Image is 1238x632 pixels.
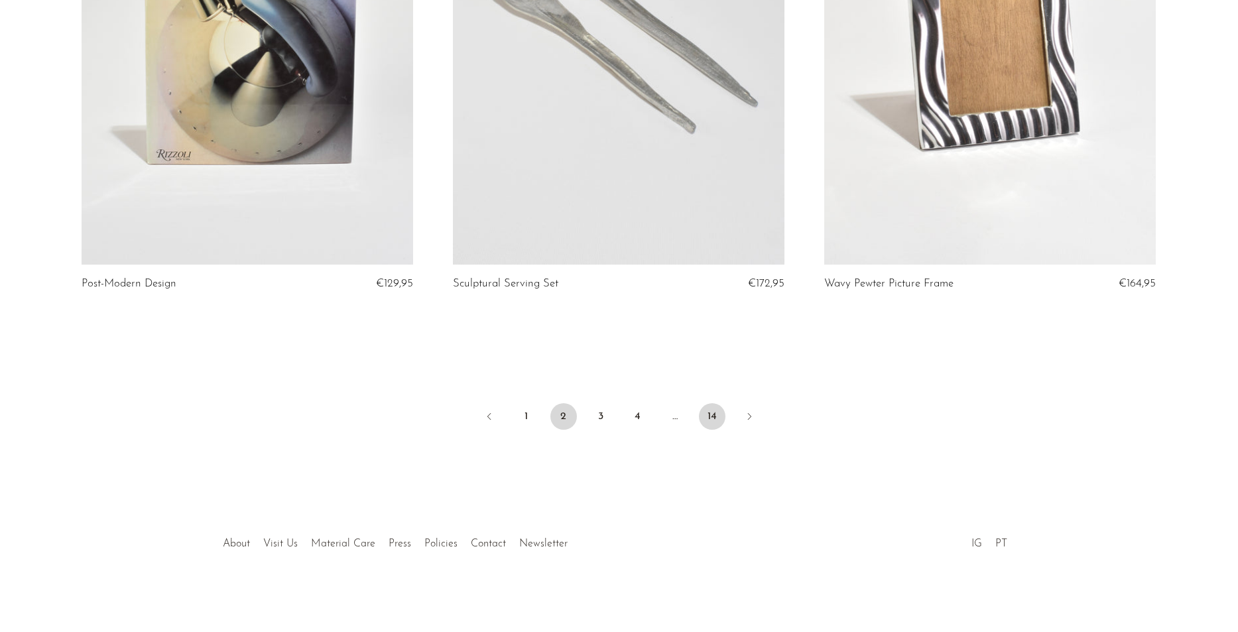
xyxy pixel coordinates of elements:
ul: Social Medias [965,528,1014,553]
a: 3 [588,403,614,430]
a: Material Care [311,538,375,549]
a: Next [736,403,763,432]
a: Post-Modern Design [82,278,176,290]
a: 4 [625,403,651,430]
a: 14 [699,403,725,430]
span: … [662,403,688,430]
a: IG [971,538,982,549]
a: About [223,538,250,549]
a: Wavy Pewter Picture Frame [824,278,954,290]
span: €164,95 [1119,278,1156,289]
a: Visit Us [263,538,298,549]
a: Previous [476,403,503,432]
ul: Quick links [216,528,574,553]
a: 1 [513,403,540,430]
a: Policies [424,538,458,549]
a: Sculptural Serving Set [453,278,558,290]
span: €129,95 [376,278,413,289]
a: Press [389,538,411,549]
a: PT [995,538,1007,549]
a: Contact [471,538,506,549]
span: €172,95 [748,278,784,289]
span: 2 [550,403,577,430]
